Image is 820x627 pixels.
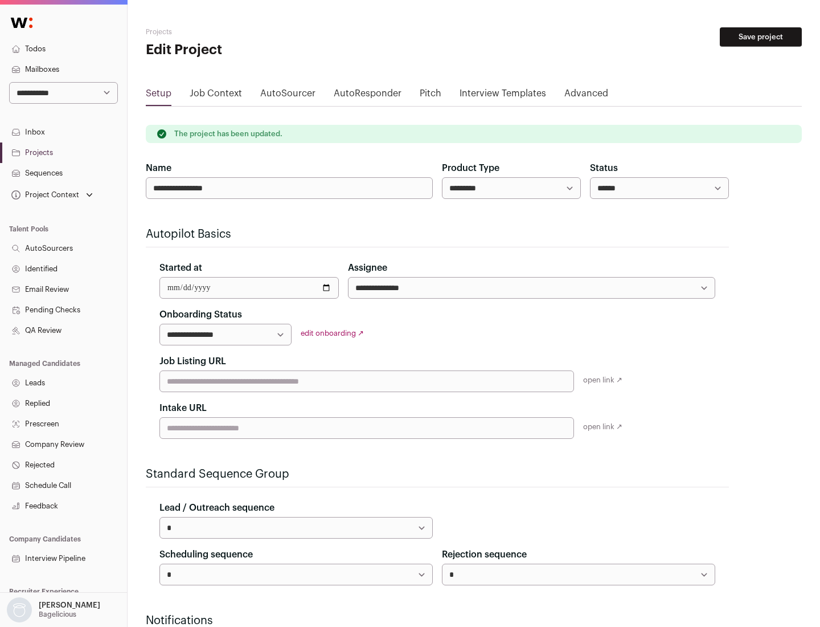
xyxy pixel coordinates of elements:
a: Pitch [420,87,441,105]
label: Scheduling sequence [159,548,253,561]
label: Intake URL [159,401,207,415]
p: The project has been updated. [174,129,282,139]
button: Open dropdown [5,597,102,622]
h2: Autopilot Basics [146,226,729,242]
h2: Standard Sequence Group [146,466,729,482]
a: AutoSourcer [260,87,315,105]
p: Bagelicious [39,610,76,619]
a: Job Context [190,87,242,105]
h2: Projects [146,27,364,36]
img: Wellfound [5,11,39,34]
label: Started at [159,261,202,275]
button: Save project [720,27,802,47]
h1: Edit Project [146,41,364,59]
label: Onboarding Status [159,308,242,321]
label: Name [146,161,171,175]
button: Open dropdown [9,187,95,203]
a: Setup [146,87,171,105]
a: Interview Templates [460,87,546,105]
label: Product Type [442,161,499,175]
a: Advanced [564,87,608,105]
div: Project Context [9,190,79,199]
label: Rejection sequence [442,548,527,561]
label: Lead / Outreach sequence [159,501,274,515]
label: Status [590,161,618,175]
img: nopic.png [7,597,32,622]
p: [PERSON_NAME] [39,601,100,610]
a: edit onboarding ↗ [301,329,364,337]
label: Assignee [348,261,387,275]
label: Job Listing URL [159,355,226,368]
a: AutoResponder [334,87,401,105]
